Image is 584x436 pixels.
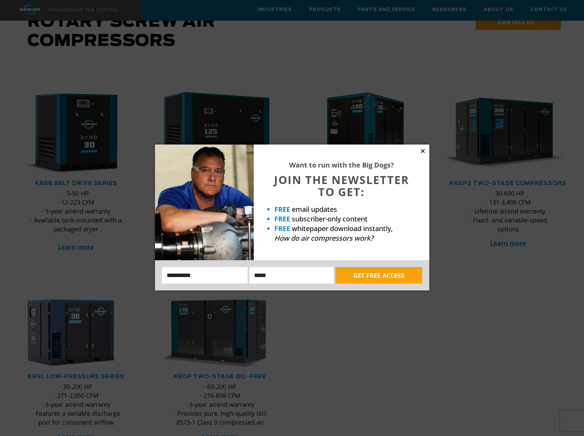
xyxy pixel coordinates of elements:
span: subscriber-only content [292,214,368,223]
span: email updates [292,205,337,214]
strong: FREE [274,205,290,214]
em: How do air compressors work? [274,233,373,243]
strong: FREE [274,224,290,233]
button: GET FREE ACCESS [335,267,422,284]
span: whitepaper download instantly, [292,224,393,233]
strong: Want to run with the Big Dogs? [289,160,394,170]
strong: FREE [274,214,290,223]
span: JOIN THE NEWSLETTER TO GET: [274,172,409,199]
input: Email [249,267,334,284]
button: Close [420,148,426,154]
input: Name: [162,267,248,284]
